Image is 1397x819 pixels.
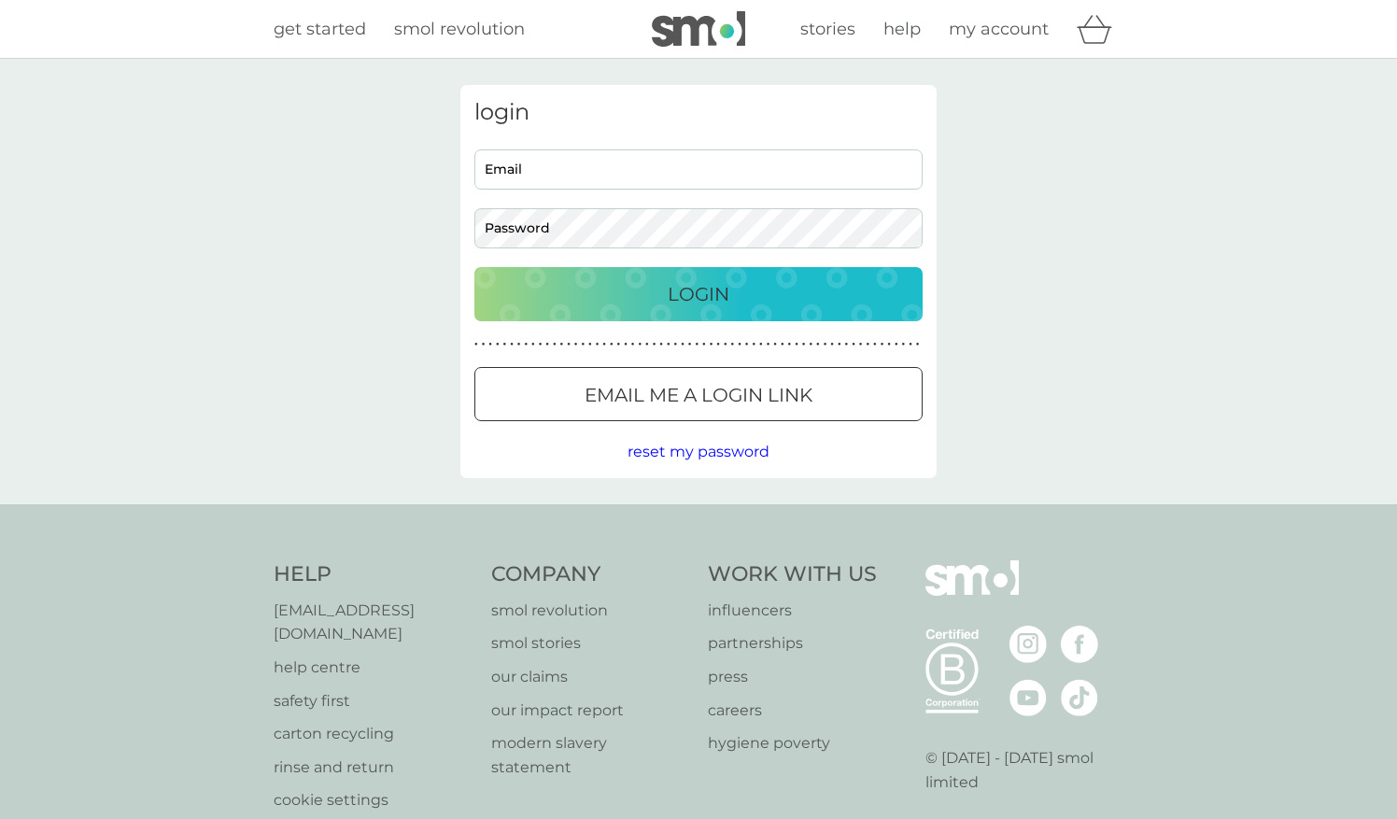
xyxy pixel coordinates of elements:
[674,340,678,349] p: ●
[949,16,1049,43] a: my account
[567,340,571,349] p: ●
[668,279,729,309] p: Login
[274,689,473,713] p: safety first
[881,340,884,349] p: ●
[488,340,492,349] p: ●
[802,340,806,349] p: ●
[596,340,600,349] p: ●
[517,340,521,349] p: ●
[1061,679,1098,716] img: visit the smol Tiktok page
[474,367,923,421] button: Email me a login link
[653,340,656,349] p: ●
[545,340,549,349] p: ●
[795,340,798,349] p: ●
[491,631,690,656] a: smol stories
[574,340,578,349] p: ●
[800,16,855,43] a: stories
[883,16,921,43] a: help
[491,560,690,589] h4: Company
[809,340,812,349] p: ●
[588,340,592,349] p: ●
[553,340,557,349] p: ●
[560,340,564,349] p: ●
[681,340,684,349] p: ●
[1009,626,1047,663] img: visit the smol Instagram page
[274,755,473,780] a: rinse and return
[708,599,877,623] a: influencers
[887,340,891,349] p: ●
[695,340,698,349] p: ●
[688,340,692,349] p: ●
[491,699,690,723] a: our impact report
[949,19,1049,39] span: my account
[816,340,820,349] p: ●
[524,340,528,349] p: ●
[909,340,912,349] p: ●
[394,16,525,43] a: smol revolution
[902,340,906,349] p: ●
[738,340,741,349] p: ●
[895,340,898,349] p: ●
[830,340,834,349] p: ●
[702,340,706,349] p: ●
[767,340,770,349] p: ●
[859,340,863,349] p: ●
[585,380,812,410] p: Email me a login link
[274,788,473,812] a: cookie settings
[602,340,606,349] p: ●
[873,340,877,349] p: ●
[708,631,877,656] a: partnerships
[474,267,923,321] button: Login
[274,599,473,646] a: [EMAIL_ADDRESS][DOMAIN_NAME]
[638,340,642,349] p: ●
[491,665,690,689] a: our claims
[824,340,827,349] p: ●
[274,560,473,589] h4: Help
[708,560,877,589] h4: Work With Us
[652,11,745,47] img: smol
[916,340,920,349] p: ●
[752,340,755,349] p: ●
[274,656,473,680] a: help centre
[925,746,1124,794] p: © [DATE] - [DATE] smol limited
[1077,10,1123,48] div: basket
[274,722,473,746] a: carton recycling
[667,340,670,349] p: ●
[531,340,535,349] p: ●
[274,19,366,39] span: get started
[708,665,877,689] a: press
[1061,626,1098,663] img: visit the smol Facebook page
[624,340,628,349] p: ●
[474,340,478,349] p: ●
[610,340,614,349] p: ●
[503,340,507,349] p: ●
[628,440,769,464] button: reset my password
[617,340,621,349] p: ●
[724,340,727,349] p: ●
[510,340,514,349] p: ●
[745,340,749,349] p: ●
[491,731,690,779] p: modern slavery statement
[800,19,855,39] span: stories
[491,599,690,623] a: smol revolution
[274,16,366,43] a: get started
[645,340,649,349] p: ●
[883,19,921,39] span: help
[708,699,877,723] a: careers
[1009,679,1047,716] img: visit the smol Youtube page
[628,443,769,460] span: reset my password
[496,340,500,349] p: ●
[581,340,585,349] p: ●
[838,340,841,349] p: ●
[474,99,923,126] h3: login
[631,340,635,349] p: ●
[925,560,1019,624] img: smol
